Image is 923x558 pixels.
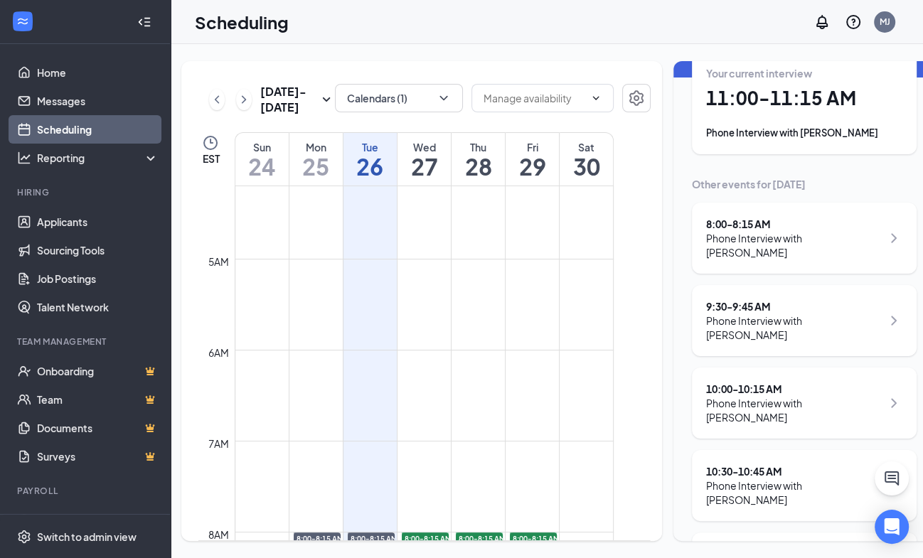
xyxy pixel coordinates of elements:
div: Other events for [DATE] [692,177,917,191]
svg: ChevronRight [237,91,251,108]
svg: ChevronDown [590,92,602,104]
a: August 30, 2025 [560,133,613,186]
span: 8:00-8:15 AM [297,534,343,544]
button: ChevronLeft [209,89,225,110]
a: August 24, 2025 [235,133,289,186]
svg: Clock [202,134,219,151]
div: Team Management [17,336,156,348]
a: DocumentsCrown [37,414,159,442]
h1: 27 [398,154,451,178]
a: PayrollCrown [37,506,159,535]
a: Talent Network [37,293,159,321]
button: Settings [622,84,651,112]
div: Sun [235,140,289,154]
div: Switch to admin view [37,530,137,544]
a: August 25, 2025 [289,133,343,186]
svg: ChevronRight [885,312,902,329]
div: Mon [289,140,343,154]
div: Reporting [37,151,159,165]
svg: Settings [628,90,645,107]
svg: Notifications [813,14,831,31]
a: SurveysCrown [37,442,159,471]
button: ChevronRight [236,89,252,110]
div: 7am [206,436,232,451]
div: 8:00 - 8:15 AM [706,217,882,231]
a: Settings [622,84,651,115]
svg: Settings [17,530,31,544]
h3: [DATE] - [DATE] [260,84,318,115]
a: Scheduling [37,115,159,144]
input: Manage availability [484,90,585,106]
span: 8:00-8:15 AM [459,534,506,544]
div: Sat [560,140,613,154]
span: 8:00-8:15 AM [513,534,560,544]
h1: 25 [289,154,343,178]
h1: 11:00 - 11:15 AM [706,86,902,110]
h1: 28 [452,154,505,178]
div: 9:30 - 9:45 AM [706,299,882,313]
div: 8am [206,527,232,542]
div: Your current interview [706,66,902,80]
h1: Scheduling [195,10,289,34]
svg: SmallChevronDown [318,91,335,108]
a: Home [37,58,159,87]
a: Messages [37,87,159,115]
div: 10:30 - 10:45 AM [706,464,882,478]
div: Open Intercom Messenger [875,510,909,544]
a: August 26, 2025 [343,133,397,186]
div: Hiring [17,186,156,198]
svg: Analysis [17,151,31,165]
h1: 29 [506,154,559,178]
a: Applicants [37,208,159,236]
button: ChatActive [875,461,909,495]
a: TeamCrown [37,385,159,414]
div: MJ [880,16,890,28]
span: 8:00-8:15 AM [405,534,452,544]
div: Phone Interview with [PERSON_NAME] [706,478,882,507]
div: Tue [343,140,397,154]
svg: ChevronDown [437,91,451,105]
svg: QuestionInfo [845,14,862,31]
div: Payroll [17,485,156,497]
a: August 27, 2025 [398,133,451,186]
a: OnboardingCrown [37,357,159,385]
svg: ChevronRight [885,395,902,412]
div: Wed [398,140,451,154]
div: Phone Interview with [PERSON_NAME] [706,126,902,140]
div: 10:00 - 10:15 AM [706,382,882,396]
svg: ChevronLeft [210,91,224,108]
div: 6am [206,345,232,360]
a: Job Postings [37,264,159,293]
span: 8:00-8:15 AM [351,534,398,544]
div: 5am [206,254,232,269]
a: August 29, 2025 [506,133,559,186]
a: Sourcing Tools [37,236,159,264]
span: EST [202,151,219,166]
button: Calendars (1)ChevronDown [335,84,463,112]
a: August 28, 2025 [452,133,505,186]
h1: 30 [560,154,613,178]
div: Phone Interview with [PERSON_NAME] [706,313,882,342]
svg: ChatActive [883,470,900,487]
h1: 26 [343,154,397,178]
div: Thu [452,140,505,154]
h1: 24 [235,154,289,178]
svg: ChevronRight [885,230,902,247]
svg: Collapse [137,15,151,29]
div: Phone Interview with [PERSON_NAME] [706,231,882,259]
div: Phone Interview with [PERSON_NAME] [706,396,882,424]
svg: WorkstreamLogo [16,14,30,28]
div: Fri [506,140,559,154]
